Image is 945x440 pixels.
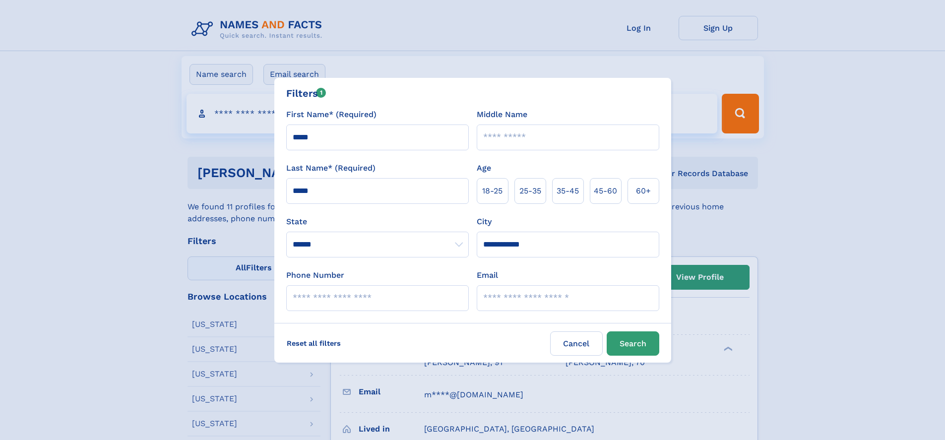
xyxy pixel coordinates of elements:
div: Filters [286,86,326,101]
span: 35‑45 [557,185,579,197]
label: Phone Number [286,269,344,281]
label: Age [477,162,491,174]
label: Email [477,269,498,281]
label: Cancel [550,331,603,356]
span: 45‑60 [594,185,617,197]
label: State [286,216,469,228]
span: 25‑35 [519,185,541,197]
label: City [477,216,492,228]
label: First Name* (Required) [286,109,377,121]
span: 18‑25 [482,185,503,197]
label: Reset all filters [280,331,347,355]
span: 60+ [636,185,651,197]
label: Last Name* (Required) [286,162,376,174]
button: Search [607,331,659,356]
label: Middle Name [477,109,527,121]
